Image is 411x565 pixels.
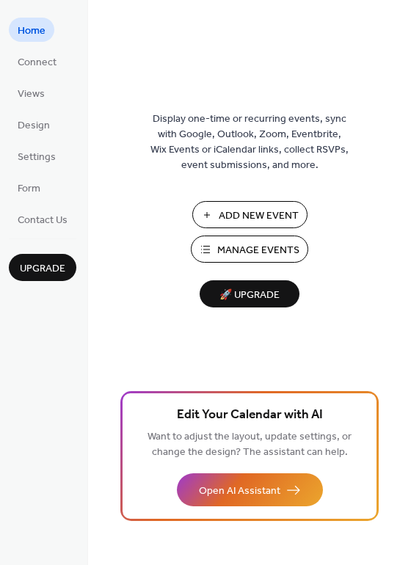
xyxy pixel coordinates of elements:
[18,213,68,228] span: Contact Us
[150,112,349,173] span: Display one-time or recurring events, sync with Google, Outlook, Zoom, Eventbrite, Wix Events or ...
[192,201,308,228] button: Add New Event
[177,405,323,426] span: Edit Your Calendar with AI
[219,208,299,224] span: Add New Event
[18,150,56,165] span: Settings
[18,181,40,197] span: Form
[177,473,323,506] button: Open AI Assistant
[148,427,352,462] span: Want to adjust the layout, update settings, or change the design? The assistant can help.
[199,484,280,499] span: Open AI Assistant
[9,207,76,231] a: Contact Us
[9,144,65,168] a: Settings
[18,118,50,134] span: Design
[9,18,54,42] a: Home
[9,254,76,281] button: Upgrade
[9,49,65,73] a: Connect
[208,285,291,305] span: 🚀 Upgrade
[9,175,49,200] a: Form
[18,87,45,102] span: Views
[20,261,65,277] span: Upgrade
[18,55,57,70] span: Connect
[9,81,54,105] a: Views
[200,280,299,307] button: 🚀 Upgrade
[217,243,299,258] span: Manage Events
[9,112,59,136] a: Design
[18,23,46,39] span: Home
[191,236,308,263] button: Manage Events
